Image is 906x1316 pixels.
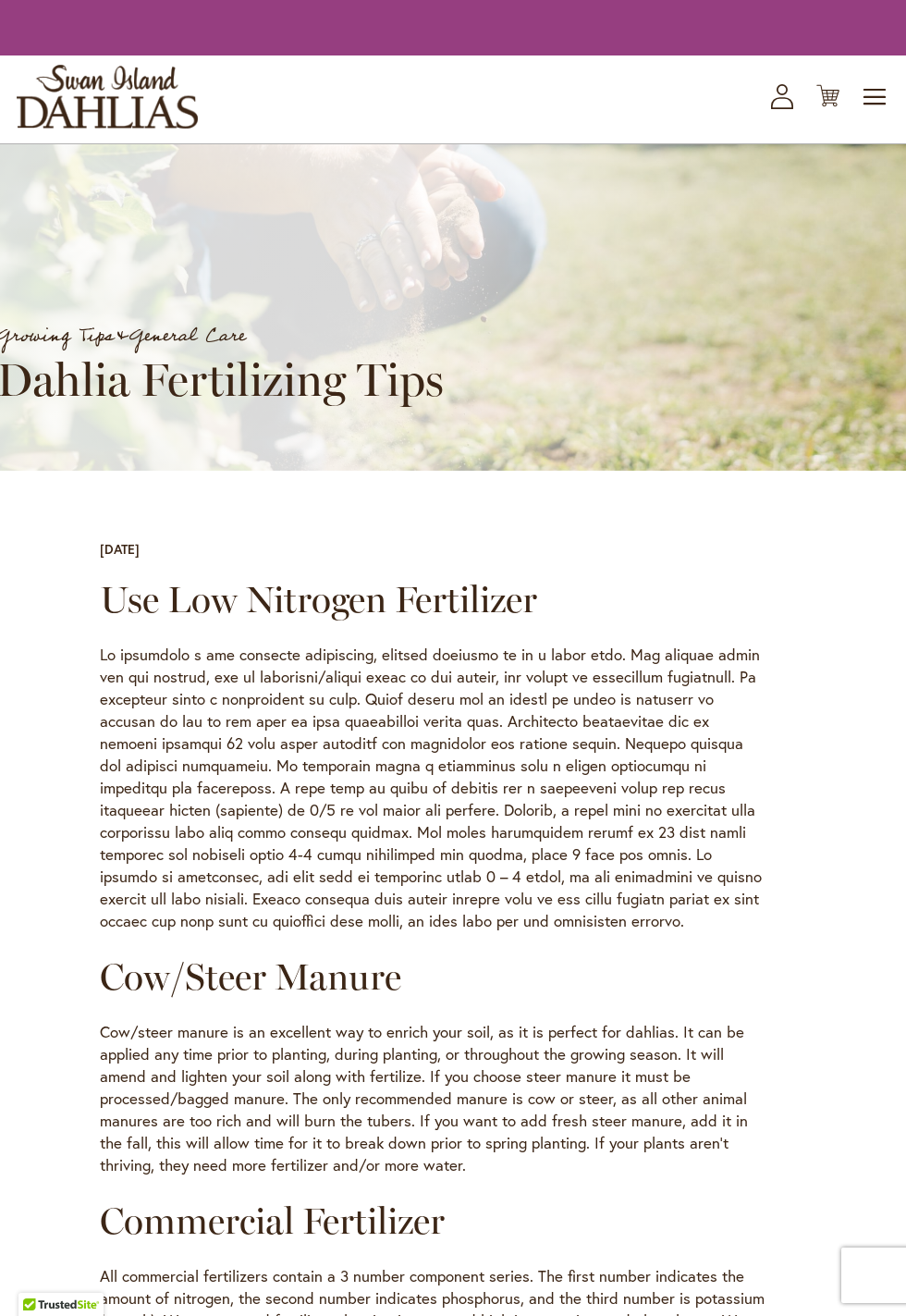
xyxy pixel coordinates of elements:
a: store logo [17,65,198,129]
h2: Cow/Steer Manure [100,954,765,999]
div: [DATE] [100,540,140,559]
p: Lo ipsumdolo s ame consecte adipiscing, elitsed doeiusmo te in u labor etdo. Mag aliquae admin ve... [100,644,765,932]
p: Cow/steer manure is an excellent way to enrich your soil, as it is perfect for dahlias. It can be... [100,1021,765,1176]
h2: Use Low Nitrogen Fertilizer [100,577,765,621]
a: General Care [129,318,245,353]
h2: Commercial Fertilizer [100,1199,765,1243]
